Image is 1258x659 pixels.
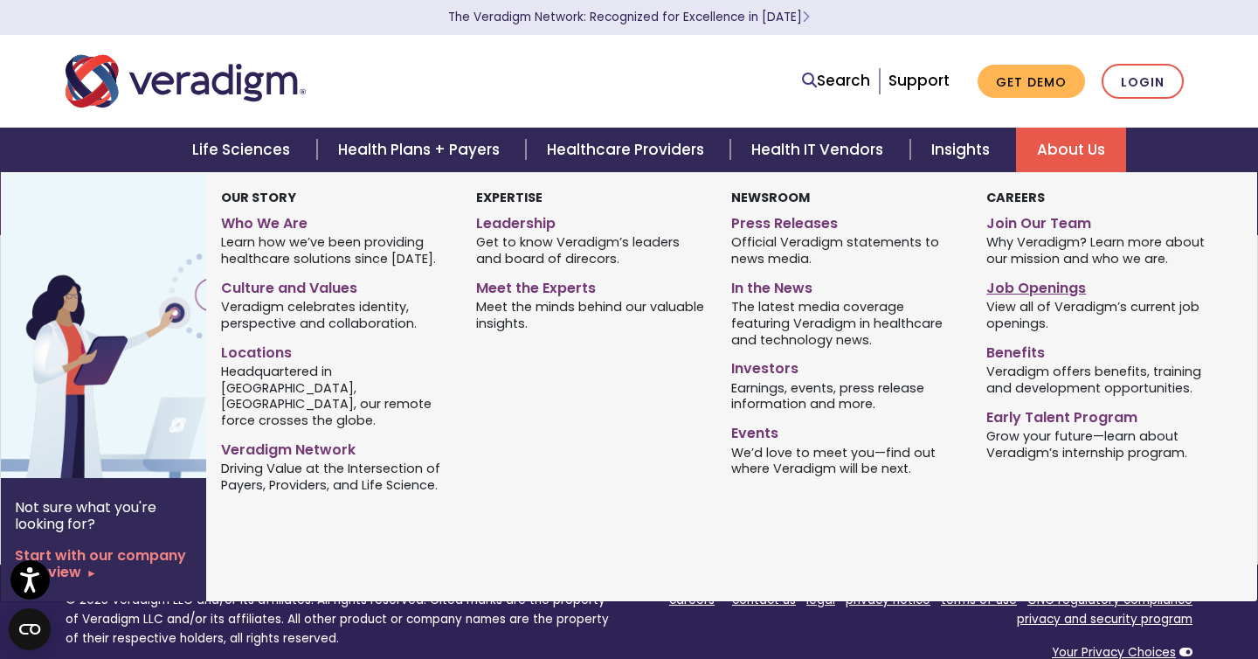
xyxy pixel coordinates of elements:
[476,273,705,298] a: Meet the Experts
[221,337,450,363] a: Locations
[986,189,1045,206] strong: Careers
[986,233,1215,267] span: Why Veradigm? Learn more about our mission and who we are.
[910,128,1016,172] a: Insights
[731,443,960,477] span: We’d love to meet you—find out where Veradigm will be next.
[448,9,810,25] a: The Veradigm Network: Recognized for Excellence in [DATE]Learn More
[15,547,192,580] a: Start with our company overview
[221,233,450,267] span: Learn how we’ve been providing healthcare solutions since [DATE].
[731,208,960,233] a: Press Releases
[221,362,450,428] span: Headquartered in [GEOGRAPHIC_DATA], [GEOGRAPHIC_DATA], our remote force crosses the globe.
[66,52,306,110] img: Veradigm logo
[221,460,450,494] span: Driving Value at the Intersection of Payers, Providers, and Life Science.
[66,591,616,648] p: © 2025 Veradigm LLC and/or its affiliates. All rights reserved. Cited marks are the property of V...
[15,499,192,532] p: Not sure what you're looking for?
[978,65,1085,99] a: Get Demo
[731,418,960,443] a: Events
[802,69,870,93] a: Search
[9,608,51,650] button: Open CMP widget
[986,298,1215,332] span: View all of Veradigm’s current job openings.
[476,233,705,267] span: Get to know Veradigm’s leaders and board of direcors.
[731,353,960,378] a: Investors
[526,128,730,172] a: Healthcare Providers
[731,233,960,267] span: Official Veradigm statements to news media.
[476,189,543,206] strong: Expertise
[1102,64,1184,100] a: Login
[986,427,1215,461] span: Grow your future—learn about Veradigm’s internship program.
[476,298,705,332] span: Meet the minds behind our valuable insights.
[986,402,1215,427] a: Early Talent Program
[1,172,282,478] img: Vector image of Veradigm’s Story
[221,208,450,233] a: Who We Are
[888,70,950,91] a: Support
[986,337,1215,363] a: Benefits
[731,273,960,298] a: In the News
[476,208,705,233] a: Leadership
[317,128,526,172] a: Health Plans + Payers
[986,362,1215,396] span: Veradigm offers benefits, training and development opportunities.
[731,298,960,349] span: The latest media coverage featuring Veradigm in healthcare and technology news.
[986,273,1215,298] a: Job Openings
[221,434,450,460] a: Veradigm Network
[730,128,909,172] a: Health IT Vendors
[986,208,1215,233] a: Join Our Team
[221,298,450,332] span: Veradigm celebrates identity, perspective and collaboration.
[731,378,960,413] span: Earnings, events, press release information and more.
[731,189,810,206] strong: Newsroom
[1016,128,1126,172] a: About Us
[221,273,450,298] a: Culture and Values
[802,9,810,25] span: Learn More
[171,128,316,172] a: Life Sciences
[923,551,1237,638] iframe: Drift Chat Widget
[221,189,296,206] strong: Our Story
